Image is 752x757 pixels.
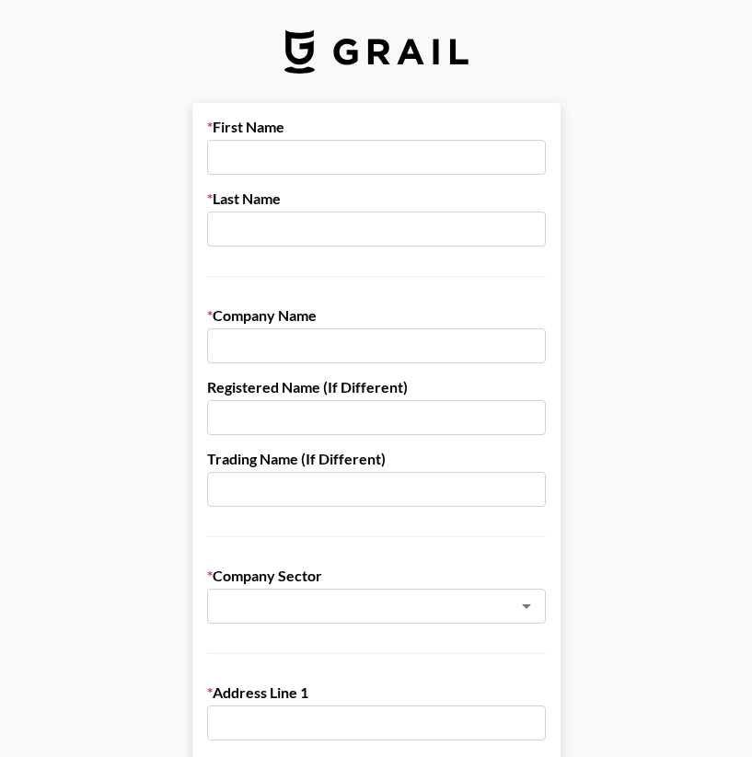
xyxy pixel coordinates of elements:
label: Last Name [207,189,546,208]
img: Grail Talent Logo [284,29,469,74]
label: Address Line 1 [207,683,546,702]
button: Open [514,593,539,619]
label: Company Name [207,306,546,325]
label: Trading Name (If Different) [207,450,546,468]
label: Registered Name (If Different) [207,378,546,396]
label: First Name [207,118,546,136]
label: Company Sector [207,567,546,585]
